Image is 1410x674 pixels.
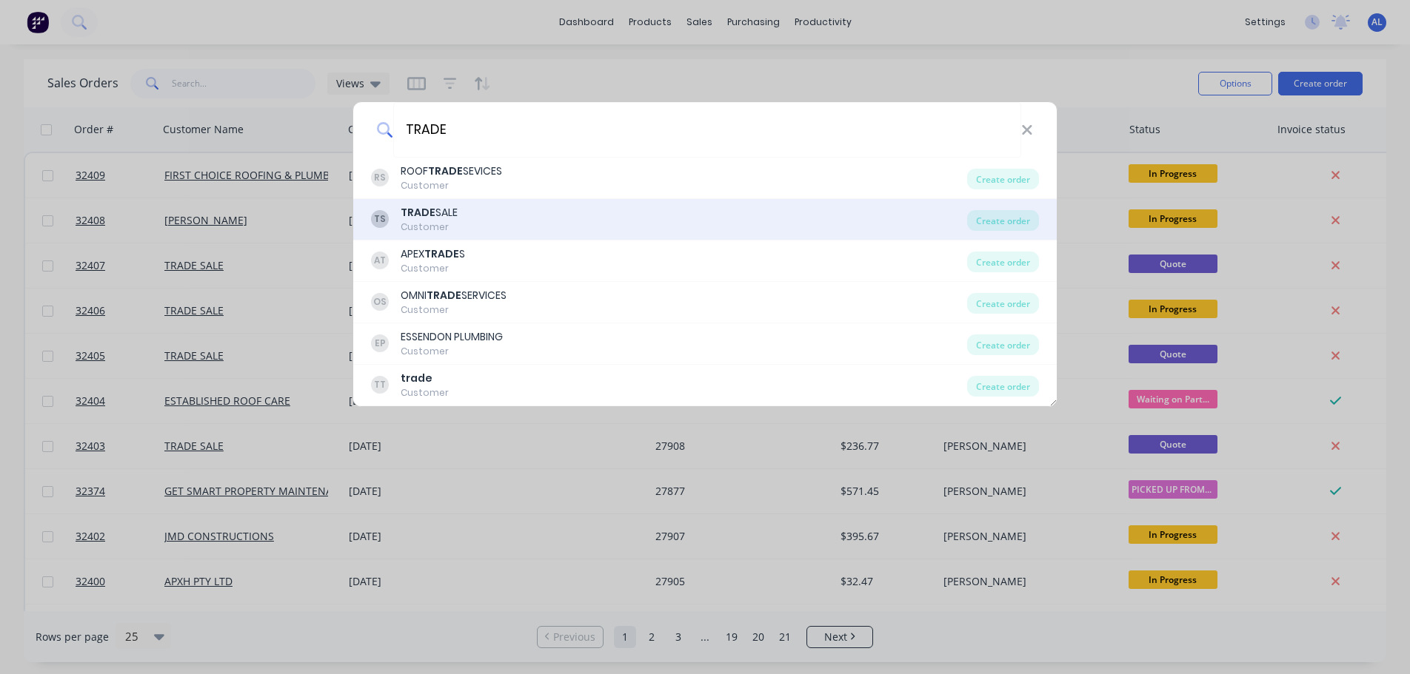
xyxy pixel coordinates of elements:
[427,288,461,303] b: TRADE
[401,205,458,220] div: SALE
[393,102,1021,158] input: Enter a customer name to create a new order...
[967,210,1039,231] div: Create order
[371,210,389,228] div: TS
[371,334,389,352] div: EP
[401,345,503,358] div: Customer
[401,386,449,400] div: Customer
[967,334,1039,355] div: Create order
[401,329,503,345] div: ESSENDON PLUMBING
[967,293,1039,314] div: Create order
[371,293,389,311] div: OS
[371,169,389,186] div: RS
[967,252,1039,272] div: Create order
[401,371,432,385] b: trade
[967,169,1039,189] div: Create order
[401,164,502,179] div: ROOF SEVICES
[401,220,458,234] div: Customer
[401,303,507,317] div: Customer
[401,205,435,220] b: TRADE
[428,164,463,178] b: TRADE
[401,288,507,303] div: OMNI SERVICES
[967,376,1039,397] div: Create order
[424,246,459,261] b: TRADE
[401,246,465,262] div: APEX S
[371,376,389,394] div: TT
[401,262,465,275] div: Customer
[371,252,389,269] div: AT
[401,179,502,192] div: Customer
